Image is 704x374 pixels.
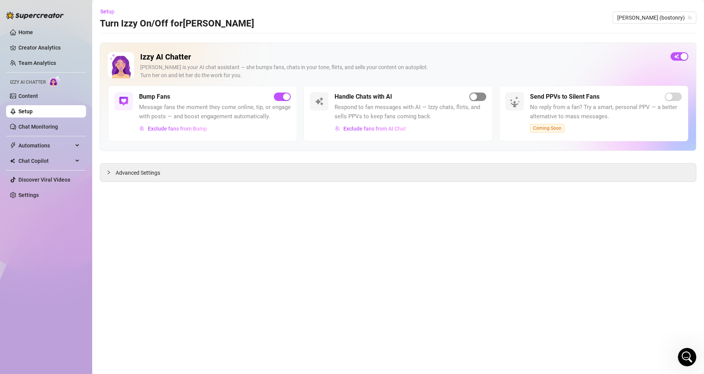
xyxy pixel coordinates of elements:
iframe: Intercom live chat [678,348,696,366]
span: Messages [43,259,72,264]
img: silent-fans-ppv-o-N6Mmdf.svg [510,96,522,109]
div: collapsed [106,168,116,177]
h5: Bump Fans [139,92,170,101]
button: Help [77,240,115,270]
button: Setup [100,5,121,18]
h5: Send PPVs to Silent Fans [530,92,600,101]
span: No reply from a fan? Try a smart, personal PPV — a better alternative to mass messages. [530,103,682,121]
span: Advanced Settings [116,169,160,177]
div: [PERSON_NAME] is your AI chat assistant — she bumps fans, chats in your tone, flirts, and sells y... [140,63,664,79]
button: News [115,240,154,270]
div: • [DATE] [73,91,95,99]
a: Settings [18,192,39,198]
span: Setup [100,8,114,15]
img: Izzy AI Chatter [108,52,134,78]
div: J [8,33,17,42]
img: Giselle avatar [14,33,23,42]
h5: Handle Chats with AI [335,92,392,101]
div: 🌟 Supercreator [25,34,68,42]
span: Izzy AI Chatter [10,79,46,86]
span: Message fans the moment they come online, tip, or engage with posts — and boost engagement automa... [139,103,291,121]
div: [PERSON_NAME] [27,62,72,70]
div: Profile image for Tanya [9,83,24,98]
button: Exclude fans from AI Chat [335,122,406,135]
span: Ryan (bostonry) [617,12,692,23]
img: Chat Copilot [10,158,15,164]
span: thunderbolt [10,142,16,149]
img: logo-BBDzfeDw.svg [6,12,64,19]
a: Team Analytics [18,60,56,66]
div: • 1h ago [73,62,95,70]
span: team [687,15,692,20]
img: svg%3e [315,97,324,106]
span: Home [11,259,27,264]
span: collapsed [106,170,111,175]
span: Respond to fan messages with AI — Izzy chats, flirts, and sells PPVs to keep fans coming back. [335,103,486,121]
h1: Messages [57,3,98,16]
img: Profile image for Ella [9,55,24,70]
img: Ella avatar [11,27,20,36]
button: Exclude fans from Bump [139,122,207,135]
div: • 1h ago [70,34,92,42]
h3: Turn Izzy On/Off for [PERSON_NAME] [100,18,254,30]
img: svg%3e [119,97,128,106]
img: AI Chatter [49,76,61,87]
a: Discover Viral Videos [18,177,70,183]
button: Messages [38,240,77,270]
span: Coming Soon [530,124,565,132]
span: Exclude fans from AI Chat [343,126,406,132]
img: svg%3e [335,126,340,131]
div: [PERSON_NAME] [27,91,72,99]
h2: Izzy AI Chatter [140,52,664,62]
span: Help [90,259,102,264]
a: Creator Analytics [18,41,80,54]
a: Setup [18,108,33,114]
img: svg%3e [139,126,145,131]
a: Home [18,29,33,35]
a: Content [18,93,38,99]
a: Chat Monitoring [18,124,58,130]
span: News [127,259,142,264]
span: Automations [18,139,73,152]
span: Amazing! Thanks for letting us know, I’ll review your bio now and make sure everything looks good... [25,26,492,33]
span: Chat Copilot [18,155,73,167]
span: Exclude fans from Bump [148,126,207,132]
